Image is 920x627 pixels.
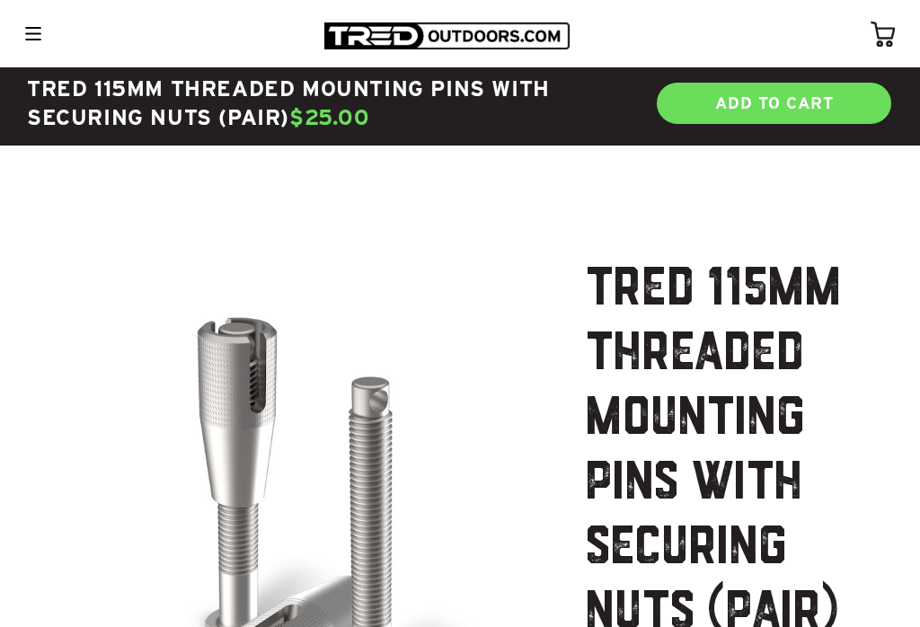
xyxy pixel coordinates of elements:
[289,105,370,129] span: $25.00
[324,22,570,49] img: TRED Outdoors America
[655,81,893,126] a: ADD TO CART
[27,75,659,132] h4: TRED 115mm Threaded Mounting Pins with Securing Nuts (Pair)
[871,22,895,47] img: cart-icon
[25,27,41,40] img: menu-icon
